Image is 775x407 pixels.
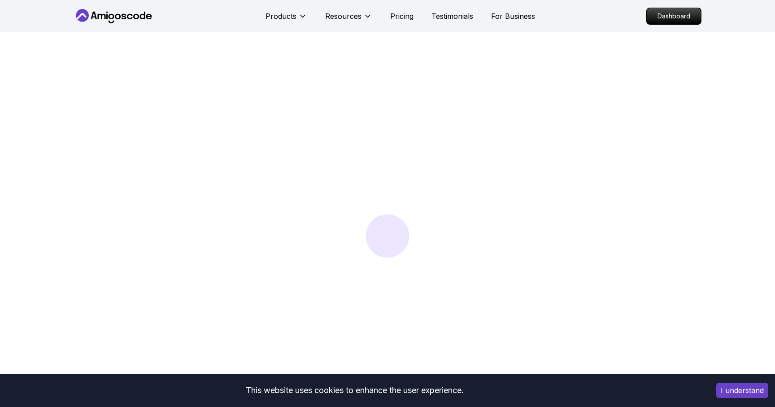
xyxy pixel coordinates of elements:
p: Resources [325,11,361,22]
div: This website uses cookies to enhance the user experience. [7,381,703,400]
button: Products [266,11,307,29]
p: Dashboard [647,8,701,24]
iframe: chat widget [719,351,775,394]
a: Pricing [390,11,414,22]
a: Testimonials [431,11,473,22]
button: Resources [325,11,372,29]
p: Products [266,11,296,22]
a: Dashboard [646,8,701,25]
a: For Business [491,11,535,22]
button: Accept cookies [716,383,768,398]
